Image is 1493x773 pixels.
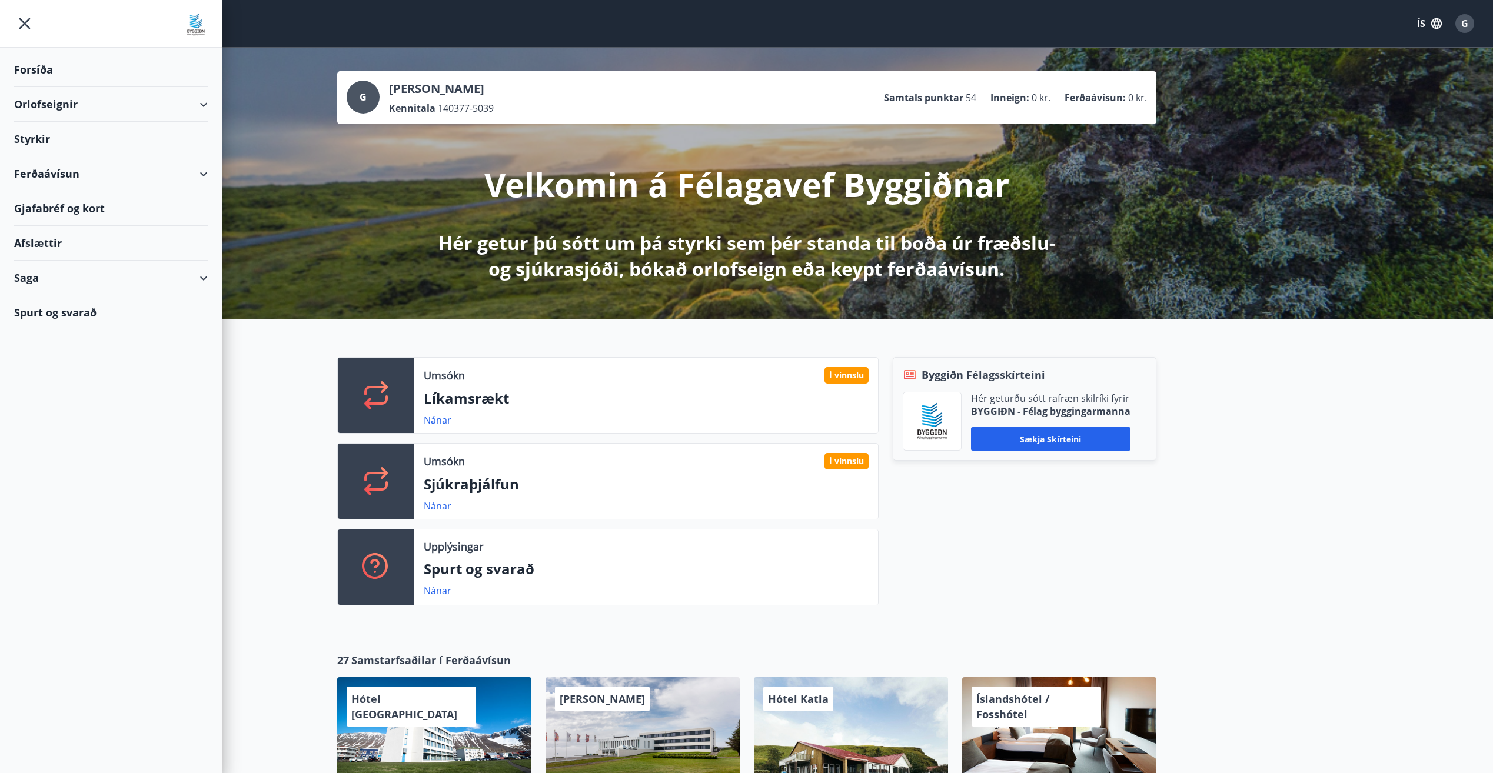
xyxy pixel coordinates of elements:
p: Ferðaávísun : [1065,91,1126,104]
a: Nánar [424,584,451,597]
span: G [360,91,367,104]
button: G [1451,9,1479,38]
p: Samtals punktar [884,91,963,104]
span: 140377-5039 [438,102,494,115]
img: BKlGVmlTW1Qrz68WFGMFQUcXHWdQd7yePWMkvn3i.png [912,401,952,441]
div: Gjafabréf og kort [14,191,208,226]
p: Umsókn [424,368,465,383]
p: BYGGIÐN - Félag byggingarmanna [971,405,1130,418]
a: Nánar [424,499,451,512]
div: Afslættir [14,226,208,261]
div: Í vinnslu [824,367,869,384]
div: Spurt og svarað [14,295,208,329]
div: Orlofseignir [14,87,208,122]
span: 0 kr. [1128,91,1147,104]
p: Inneign : [990,91,1029,104]
img: union_logo [184,13,208,36]
span: G [1461,17,1468,30]
p: Spurt og svarað [424,559,869,579]
a: Nánar [424,414,451,427]
div: Í vinnslu [824,453,869,469]
span: Hótel [GEOGRAPHIC_DATA] [351,692,457,721]
p: Hér getur þú sótt um þá styrki sem þér standa til boða úr fræðslu- og sjúkrasjóði, bókað orlofsei... [436,230,1058,282]
span: Íslandshótel / Fosshótel [976,692,1049,721]
span: Byggiðn Félagsskírteini [922,367,1045,382]
span: Samstarfsaðilar í Ferðaávísun [351,652,511,668]
p: Velkomin á Félagavef Byggiðnar [484,162,1009,206]
p: Upplýsingar [424,539,483,554]
div: Saga [14,261,208,295]
span: 27 [337,652,349,668]
div: Styrkir [14,122,208,156]
p: Líkamsrækt [424,388,869,408]
button: Sækja skírteini [971,427,1130,451]
p: Umsókn [424,454,465,469]
div: Forsíða [14,52,208,87]
button: menu [14,13,35,34]
p: Hér geturðu sótt rafræn skilríki fyrir [971,392,1130,405]
span: Hótel Katla [768,692,829,706]
button: ÍS [1411,13,1448,34]
span: [PERSON_NAME] [560,692,645,706]
div: Ferðaávísun [14,156,208,191]
p: [PERSON_NAME] [389,81,494,97]
p: Sjúkraþjálfun [424,474,869,494]
p: Kennitala [389,102,435,115]
span: 54 [966,91,976,104]
span: 0 kr. [1032,91,1050,104]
